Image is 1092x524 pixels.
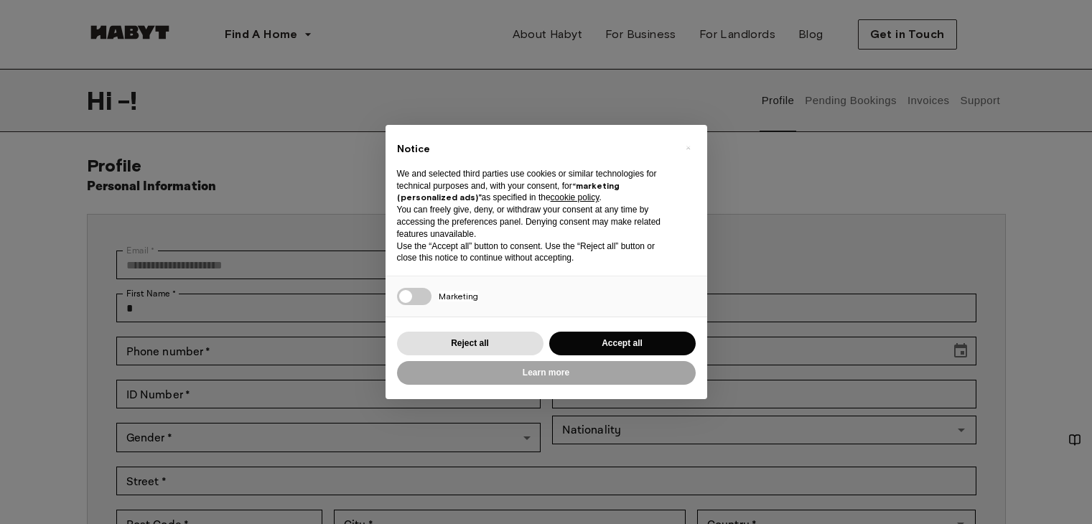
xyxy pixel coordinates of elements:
[397,204,673,240] p: You can freely give, deny, or withdraw your consent at any time by accessing the preferences pane...
[397,361,696,385] button: Learn more
[439,291,478,301] span: Marketing
[397,240,673,265] p: Use the “Accept all” button to consent. Use the “Reject all” button or close this notice to conti...
[397,142,673,156] h2: Notice
[397,168,673,204] p: We and selected third parties use cookies or similar technologies for technical purposes and, wit...
[397,332,543,355] button: Reject all
[551,192,599,202] a: cookie policy
[686,139,691,156] span: ×
[677,136,700,159] button: Close this notice
[397,180,620,203] strong: “marketing (personalized ads)”
[549,332,696,355] button: Accept all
